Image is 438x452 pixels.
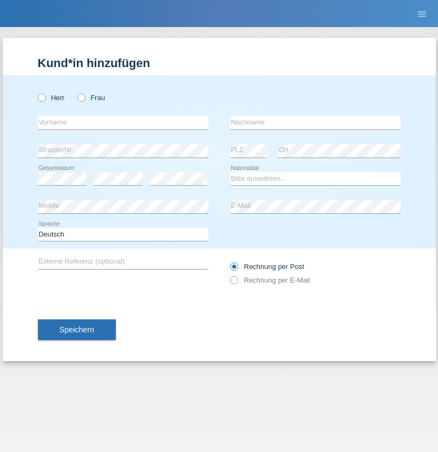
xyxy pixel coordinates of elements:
span: Speichern [60,325,94,334]
a: menu [411,10,433,17]
button: Speichern [38,319,116,340]
label: Rechnung per Post [230,263,304,271]
label: Rechnung per E-Mail [230,276,310,284]
input: Frau [77,94,84,101]
i: menu [416,9,427,19]
label: Herr [38,94,65,102]
label: Frau [77,94,105,102]
h1: Kund*in hinzufügen [38,56,401,70]
input: Herr [38,94,45,101]
input: Rechnung per E-Mail [230,276,237,290]
input: Rechnung per Post [230,263,237,276]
